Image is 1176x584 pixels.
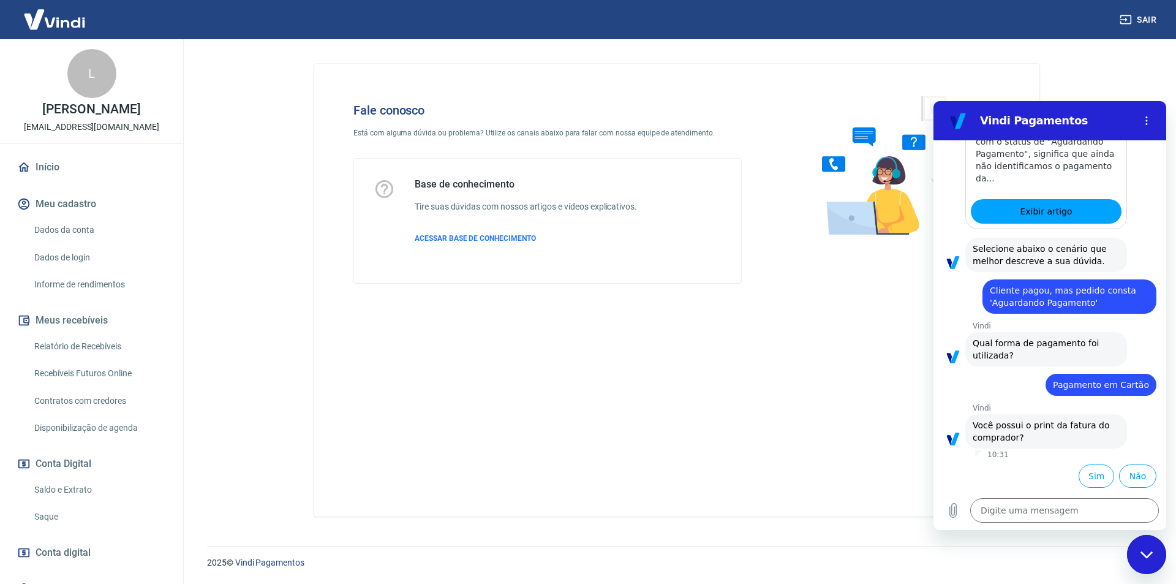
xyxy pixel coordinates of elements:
[29,218,168,243] a: Dados da conta
[15,307,168,334] button: Meus recebíveis
[29,504,168,529] a: Saque
[415,178,637,191] h5: Base de conhecimento
[415,233,637,244] a: ACESSAR BASE DE CONHECIMENTO
[15,191,168,218] button: Meu cadastro
[207,556,1147,569] p: 2025 ©
[1117,9,1161,31] button: Sair
[29,477,168,502] a: Saldo e Extrato
[15,450,168,477] button: Conta Digital
[15,539,168,566] a: Conta digital
[353,127,742,138] p: Está com alguma dúvida ou problema? Utilize os canais abaixo para falar com nossa equipe de atend...
[933,101,1166,530] iframe: Janela de mensagens
[29,415,168,441] a: Disponibilização de agenda
[29,361,168,386] a: Recebíveis Futuros Online
[67,49,116,98] div: L
[29,334,168,359] a: Relatório de Recebíveis
[29,389,168,414] a: Contratos com credores
[1127,535,1166,574] iframe: Botão para abrir a janela de mensagens, conversa em andamento
[235,558,304,567] a: Vindi Pagamentos
[29,272,168,297] a: Informe de rendimentos
[42,103,140,116] p: [PERSON_NAME]
[29,245,168,270] a: Dados de login
[36,544,91,561] span: Conta digital
[24,121,159,134] p: [EMAIL_ADDRESS][DOMAIN_NAME]
[415,200,637,213] h6: Tire suas dúvidas com nossos artigos e vídeos explicativos.
[15,1,94,38] img: Vindi
[15,154,168,181] a: Início
[353,103,742,118] h4: Fale conosco
[415,234,536,243] span: ACESSAR BASE DE CONHECIMENTO
[797,83,984,247] img: Fale conosco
